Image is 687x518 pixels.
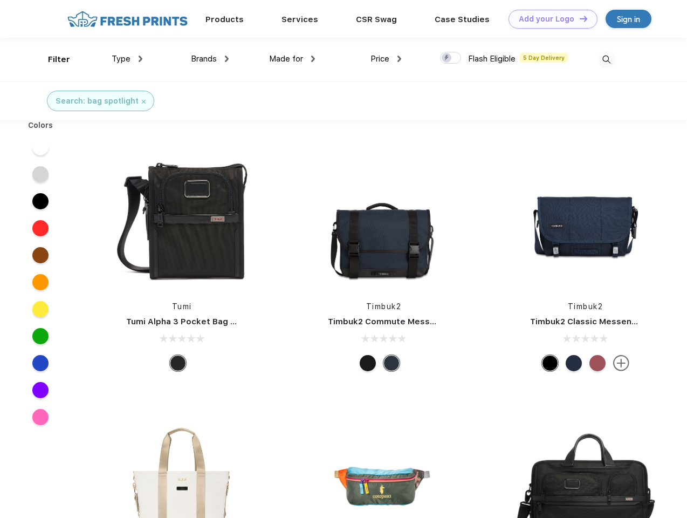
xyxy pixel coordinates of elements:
span: Flash Eligible [468,54,516,64]
img: dropdown.png [311,56,315,62]
div: Colors [20,120,61,131]
span: Type [112,54,130,64]
a: Timbuk2 Commute Messenger Bag [328,317,472,326]
div: Filter [48,53,70,66]
div: Search: bag spotlight [56,96,139,107]
span: Brands [191,54,217,64]
div: Eco Black [542,355,558,371]
span: 5 Day Delivery [520,53,568,63]
div: Eco Nautical [566,355,582,371]
img: more.svg [613,355,629,371]
img: dropdown.png [225,56,229,62]
div: Eco Nautical [383,355,400,371]
img: func=resize&h=266 [110,147,253,290]
a: Tumi [172,302,192,311]
div: Add your Logo [519,15,574,24]
div: Black [170,355,186,371]
img: func=resize&h=266 [514,147,657,290]
div: Eco Black [360,355,376,371]
span: Price [370,54,389,64]
div: Eco Collegiate Red [589,355,606,371]
img: filter_cancel.svg [142,100,146,104]
img: DT [580,16,587,22]
a: Tumi Alpha 3 Pocket Bag Small [126,317,252,326]
img: fo%20logo%202.webp [64,10,191,29]
a: Timbuk2 [568,302,603,311]
img: func=resize&h=266 [312,147,455,290]
img: desktop_search.svg [597,51,615,69]
a: Timbuk2 [366,302,402,311]
a: Sign in [606,10,651,28]
a: Timbuk2 Classic Messenger Bag [530,317,664,326]
img: dropdown.png [139,56,142,62]
img: dropdown.png [397,56,401,62]
span: Made for [269,54,303,64]
a: Products [205,15,244,24]
div: Sign in [617,13,640,25]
